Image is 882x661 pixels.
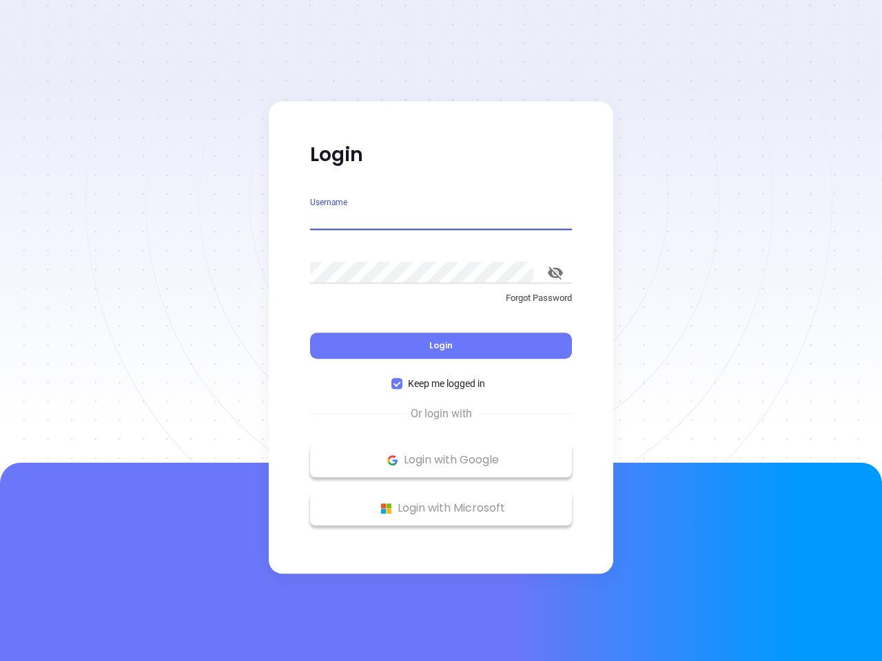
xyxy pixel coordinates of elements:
[317,498,565,518] p: Login with Microsoft
[404,406,479,422] span: Or login with
[429,339,453,351] span: Login
[317,450,565,470] p: Login with Google
[310,291,572,316] a: Forgot Password
[310,143,572,167] p: Login
[310,198,347,207] label: Username
[402,376,491,391] span: Keep me logged in
[310,443,572,477] button: Google Logo Login with Google
[539,256,572,289] button: toggle password visibility
[310,491,572,525] button: Microsoft Logo Login with Microsoft
[384,452,401,469] img: Google Logo
[310,291,572,305] p: Forgot Password
[378,500,395,517] img: Microsoft Logo
[310,333,572,359] button: Login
